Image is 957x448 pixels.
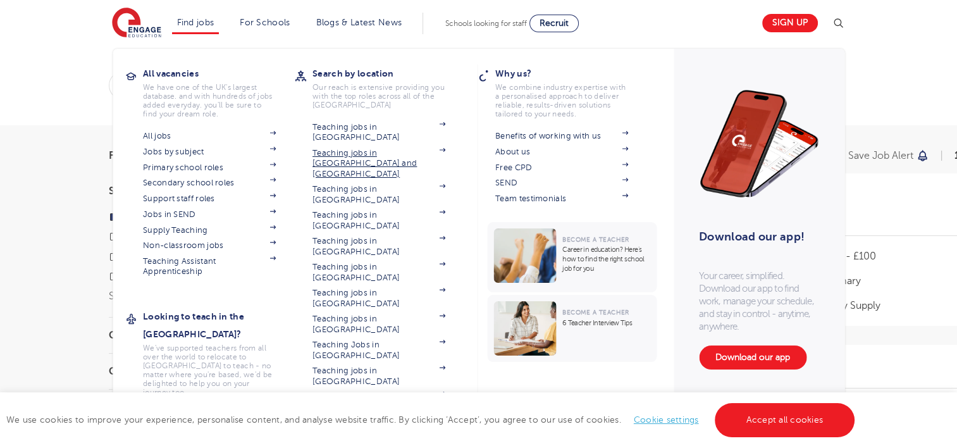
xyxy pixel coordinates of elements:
[143,240,276,251] a: Non-classroom jobs
[634,415,699,425] a: Cookie settings
[495,163,628,173] a: Free CPD
[495,194,628,204] a: Team testimonials
[312,65,464,82] h3: Search by location
[143,147,276,157] a: Jobs by subject
[312,262,445,283] a: Teaching jobs in [GEOGRAPHIC_DATA]
[312,184,445,205] a: Teaching jobs in [GEOGRAPHIC_DATA]
[143,308,295,343] h3: Looking to teach in the [GEOGRAPHIC_DATA]?
[312,236,445,257] a: Teaching jobs in [GEOGRAPHIC_DATA]
[143,209,276,220] a: Jobs in SEND
[487,295,660,362] a: Become a Teacher6 Teacher Interview Tips
[143,83,276,118] p: We have one of the UK's largest database. and with hundreds of jobs added everyday. you'll be sur...
[562,236,629,243] span: Become a Teacher
[143,194,276,204] a: Support staff roles
[562,318,650,328] p: 6 Teacher Interview Tips
[562,309,629,316] span: Become a Teacher
[562,245,650,273] p: Career in education? Here’s how to find the right school job for you
[143,308,295,397] a: Looking to teach in the [GEOGRAPHIC_DATA]?We've supported teachers from all over the world to rel...
[495,65,647,118] a: Why us?We combine industry expertise with a personalised approach to deliver reliable, results-dr...
[529,15,579,32] a: Recruit
[699,270,819,333] p: Your career, simplified. Download our app to find work, manage your schedule, and stay in control...
[495,83,628,118] p: We combine industry expertise with a personalised approach to deliver reliable, results-driven so...
[495,147,628,157] a: About us
[112,8,161,39] img: Engage Education
[699,223,813,251] h3: Download our app!
[143,163,276,173] a: Primary school roles
[699,345,806,370] a: Download our app
[6,415,858,425] span: We use cookies to improve your experience, personalise content, and analyse website traffic. By c...
[143,256,276,277] a: Teaching Assistant Apprenticeship
[143,65,295,82] h3: All vacancies
[312,122,445,143] a: Teaching jobs in [GEOGRAPHIC_DATA]
[109,366,248,376] h3: City
[143,225,276,235] a: Supply Teaching
[143,178,276,188] a: Secondary school roles
[143,344,276,397] p: We've supported teachers from all over the world to relocate to [GEOGRAPHIC_DATA] to teach - no m...
[109,290,163,302] button: Show more
[177,18,214,27] a: Find jobs
[312,65,464,109] a: Search by locationOur reach is extensive providing you with the top roles across all of the [GEOG...
[312,366,445,387] a: Teaching jobs in [GEOGRAPHIC_DATA]
[312,288,445,309] a: Teaching jobs in [GEOGRAPHIC_DATA]
[495,65,647,82] h3: Why us?
[316,18,402,27] a: Blogs & Latest News
[487,222,660,292] a: Become a TeacherCareer in education? Here’s how to find the right school job for you
[540,18,569,28] span: Recruit
[109,186,248,196] h3: Start Date
[495,178,628,188] a: SEND
[109,330,248,340] h3: County
[312,210,445,231] a: Teaching jobs in [GEOGRAPHIC_DATA]
[312,314,445,335] a: Teaching jobs in [GEOGRAPHIC_DATA]
[715,403,855,437] a: Accept all cookies
[312,148,445,179] a: Teaching jobs in [GEOGRAPHIC_DATA] and [GEOGRAPHIC_DATA]
[109,151,147,161] span: Filters
[143,65,295,118] a: All vacanciesWe have one of the UK's largest database. and with hundreds of jobs added everyday. ...
[495,131,628,141] a: Benefits of working with us
[240,18,290,27] a: For Schools
[143,131,276,141] a: All jobs
[762,14,818,32] a: Sign up
[848,151,930,161] button: Save job alert
[312,340,445,361] a: Teaching Jobs in [GEOGRAPHIC_DATA]
[848,151,913,161] p: Save job alert
[312,83,445,109] p: Our reach is extensive providing you with the top roles across all of the [GEOGRAPHIC_DATA]
[109,71,709,100] div: Submit
[445,19,527,28] span: Schools looking for staff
